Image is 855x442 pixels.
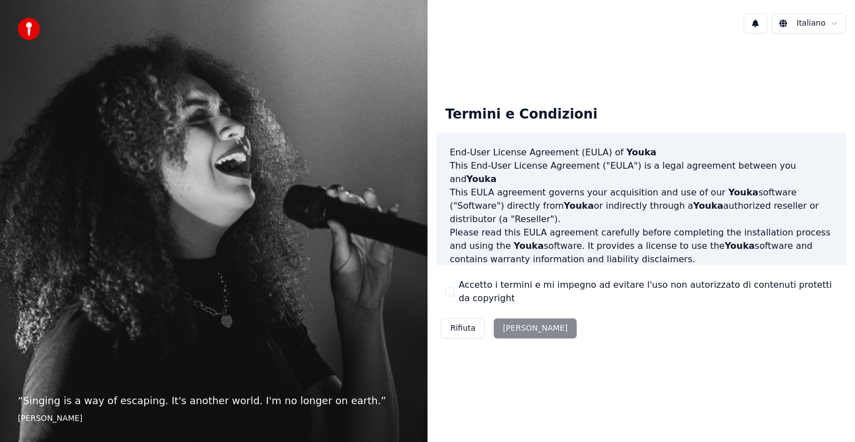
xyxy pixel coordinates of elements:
label: Accetto i termini e mi impegno ad evitare l'uso non autorizzato di contenuti protetti da copyright [459,278,837,305]
p: “ Singing is a way of escaping. It's another world. I'm no longer on earth. ” [18,393,410,409]
span: Youka [514,240,544,251]
span: Youka [564,200,594,211]
span: Youka [728,187,758,198]
div: Termini e Condizioni [436,97,606,132]
footer: [PERSON_NAME] [18,413,410,424]
span: Youka [626,147,656,158]
span: Youka [466,174,497,184]
p: This EULA agreement governs your acquisition and use of our software ("Software") directly from o... [450,186,833,226]
span: Youka [725,240,755,251]
p: This End-User License Agreement ("EULA") is a legal agreement between you and [450,159,833,186]
h3: End-User License Agreement (EULA) of [450,146,833,159]
button: Rifiuta [441,318,485,338]
p: Please read this EULA agreement carefully before completing the installation process and using th... [450,226,833,266]
img: youka [18,18,40,40]
span: Youka [693,200,723,211]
